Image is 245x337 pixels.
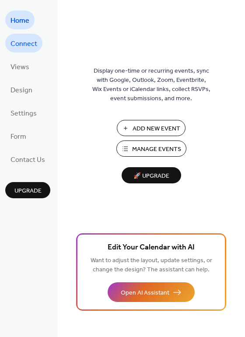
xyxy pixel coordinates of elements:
[121,288,169,298] span: Open AI Assistant
[108,282,195,302] button: Open AI Assistant
[133,124,180,133] span: Add New Event
[5,103,42,122] a: Settings
[10,84,32,97] span: Design
[132,145,181,154] span: Manage Events
[10,107,37,120] span: Settings
[108,242,195,254] span: Edit Your Calendar with AI
[5,11,35,29] a: Home
[116,140,186,157] button: Manage Events
[10,153,45,167] span: Contact Us
[10,14,29,28] span: Home
[10,37,37,51] span: Connect
[10,130,26,144] span: Form
[122,167,181,183] button: 🚀 Upgrade
[117,120,185,136] button: Add New Event
[5,150,50,168] a: Contact Us
[5,126,31,145] a: Form
[5,57,35,76] a: Views
[5,182,50,198] button: Upgrade
[14,186,42,196] span: Upgrade
[5,34,42,53] a: Connect
[10,60,29,74] span: Views
[5,80,38,99] a: Design
[92,67,210,103] span: Display one-time or recurring events, sync with Google, Outlook, Zoom, Eventbrite, Wix Events or ...
[127,170,176,182] span: 🚀 Upgrade
[91,255,212,276] span: Want to adjust the layout, update settings, or change the design? The assistant can help.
